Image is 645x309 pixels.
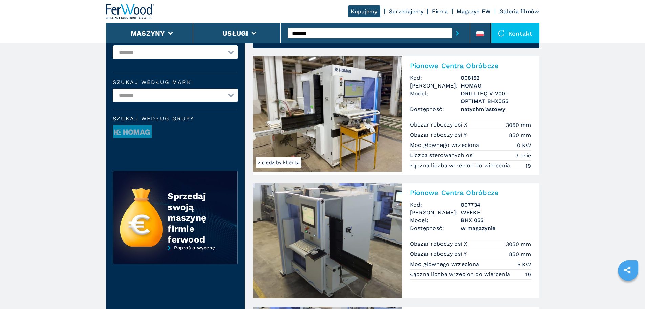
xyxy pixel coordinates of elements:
[410,105,461,113] span: Dostępność:
[389,8,424,15] a: Sprzedajemy
[168,191,224,245] div: Sprzedaj swoją maszynę firmie ferwood
[410,240,469,248] p: Obszar roboczy osi X
[410,224,461,232] span: Dostępność:
[410,131,469,139] p: Obszar roboczy osi Y
[517,260,531,268] em: 5 KW
[106,4,155,19] img: Ferwood
[253,56,539,175] a: Pionowe Centra Obróbcze HOMAG DRILLTEQ V-200-OPTIMAT BHX055z siedziby klientaPionowe Centra Obrób...
[410,189,531,197] h2: Pionowe Centra Obróbcze
[410,250,469,258] p: Obszar roboczy osi Y
[525,271,531,278] em: 19
[410,90,461,105] span: Model:
[253,56,402,172] img: Pionowe Centra Obróbcze HOMAG DRILLTEQ V-200-OPTIMAT BHX055
[498,30,505,37] img: Kontakt
[491,23,539,43] div: Kontakt
[509,131,531,139] em: 850 mm
[616,278,640,304] iframe: Chat
[506,121,531,129] em: 3050 mm
[461,82,531,90] h3: HOMAG
[348,5,380,17] a: Kupujemy
[410,82,461,90] span: [PERSON_NAME]:
[410,260,481,268] p: Moc głównego wrzeciona
[113,245,238,269] a: Poproś o wycenę
[410,162,512,169] p: Łączna liczba wrzecion do wiercenia
[461,201,531,209] h3: 007734
[461,90,531,105] h3: DRILLTEQ V-200-OPTIMAT BHX055
[256,157,302,168] span: z siedziby klienta
[515,152,531,159] em: 3 osie
[509,250,531,258] em: 850 mm
[499,8,539,15] a: Galeria filmów
[461,224,531,232] span: w magazynie
[410,201,461,209] span: Kod:
[515,141,531,149] em: 10 KW
[525,162,531,170] em: 19
[113,125,152,139] img: image
[506,240,531,248] em: 3050 mm
[457,8,491,15] a: Magazyn FW
[410,216,461,224] span: Model:
[410,209,461,216] span: [PERSON_NAME]:
[619,262,636,278] a: sharethis
[452,25,463,41] button: submit-button
[432,8,448,15] a: Firma
[410,74,461,82] span: Kod:
[113,116,238,121] span: Szukaj według grupy
[410,121,469,129] p: Obszar roboczy osi X
[410,152,476,159] p: Liczba sterowanych osi
[131,29,165,37] button: Maszyny
[461,209,531,216] h3: WEEKE
[461,74,531,82] h3: 008152
[113,80,238,85] label: Szukaj według marki
[222,29,248,37] button: Usługi
[461,105,531,113] span: natychmiastowy
[461,216,531,224] h3: BHX 055
[410,141,481,149] p: Moc głównego wrzeciona
[253,183,539,298] a: Pionowe Centra Obróbcze WEEKE BHX 055Pionowe Centra ObróbczeKod:007734[PERSON_NAME]:WEEKEModel:BH...
[410,271,512,278] p: Łączna liczba wrzecion do wiercenia
[410,62,531,70] h2: Pionowe Centra Obróbcze
[253,183,402,298] img: Pionowe Centra Obróbcze WEEKE BHX 055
